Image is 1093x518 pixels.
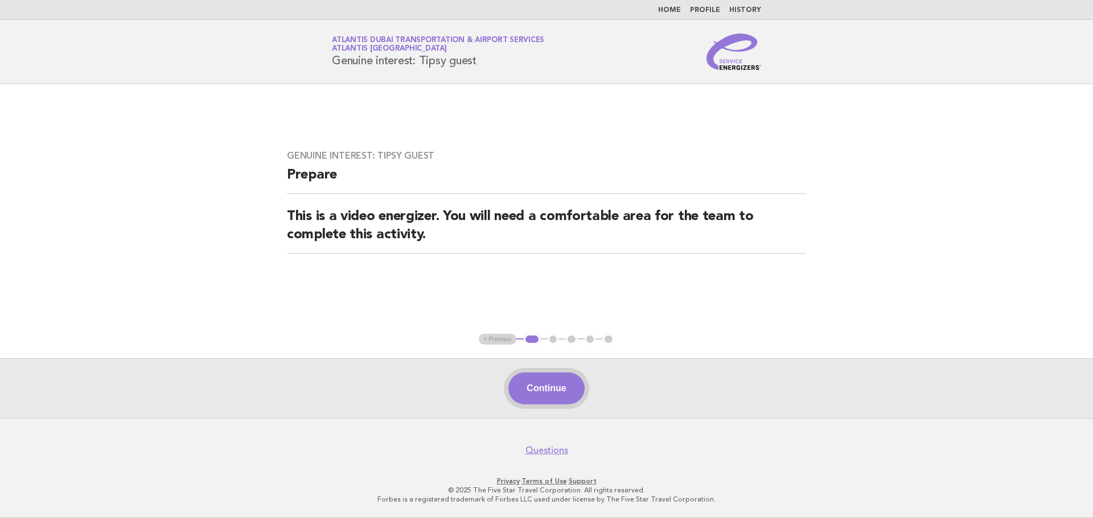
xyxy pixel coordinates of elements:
[658,7,681,14] a: Home
[524,334,540,345] button: 1
[198,486,895,495] p: © 2025 The Five Star Travel Corporation. All rights reserved.
[690,7,720,14] a: Profile
[521,477,567,485] a: Terms of Use
[508,372,584,404] button: Continue
[287,150,806,161] h3: Genuine interest: Tipsy guest
[198,476,895,486] p: · ·
[198,495,895,504] p: Forbes is a registered trademark of Forbes LLC used under license by The Five Star Travel Corpora...
[287,166,806,194] h2: Prepare
[332,36,544,52] a: Atlantis Dubai Transportation & Airport ServicesAtlantis [GEOGRAPHIC_DATA]
[525,445,568,456] a: Questions
[729,7,761,14] a: History
[497,477,520,485] a: Privacy
[569,477,597,485] a: Support
[332,45,447,53] span: Atlantis [GEOGRAPHIC_DATA]
[287,208,806,254] h2: This is a video energizer. You will need a comfortable area for the team to complete this activity.
[332,37,544,67] h1: Genuine interest: Tipsy guest
[706,34,761,70] img: Service Energizers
